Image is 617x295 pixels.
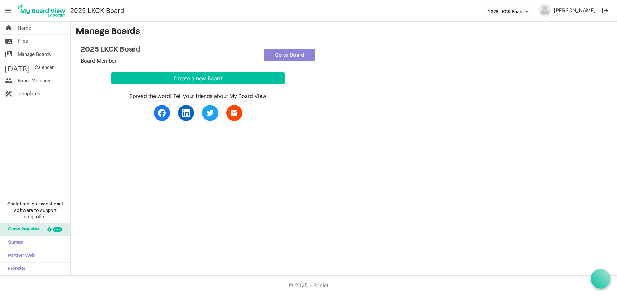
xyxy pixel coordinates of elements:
span: email [230,109,238,117]
span: Home [18,22,31,34]
div: Spread the word! Tell your friends about My Board View [111,92,285,100]
span: menu [2,4,14,17]
span: Partner Web [5,249,35,262]
button: logout [598,4,612,17]
a: Go to Board [264,49,315,61]
img: linkedin.svg [182,109,190,117]
img: no-profile-picture.svg [538,4,551,17]
span: Manage Boards [18,48,51,61]
span: Glass Register [5,223,39,236]
span: Board Member [81,57,117,64]
span: Sumac [5,236,23,249]
span: Calendar [35,61,54,74]
span: Board Members [18,74,52,87]
span: Templates [18,87,40,100]
a: © 2025 - Societ [289,282,328,289]
a: [PERSON_NAME] [551,4,598,17]
span: construction [5,87,13,100]
span: Societ makes exceptional software to support nonprofits. [3,201,67,220]
a: My Board View Logo [16,3,70,19]
span: people [5,74,13,87]
span: Files [18,35,28,48]
span: Frontier [5,263,25,275]
span: home [5,22,13,34]
button: 2025 LKCK Board dropdownbutton [484,7,532,16]
span: folder_shared [5,35,13,48]
button: Create a new Board [111,72,285,84]
span: [DATE] [5,61,30,74]
img: facebook.svg [158,109,166,117]
span: switch_account [5,48,13,61]
img: My Board View Logo [16,3,67,19]
a: email [226,105,242,121]
img: twitter.svg [206,109,214,117]
a: 2025 LKCK Board [81,45,254,55]
h3: Manage Boards [76,27,612,38]
div: new [53,227,62,232]
a: 2025 LKCK Board [70,4,124,17]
